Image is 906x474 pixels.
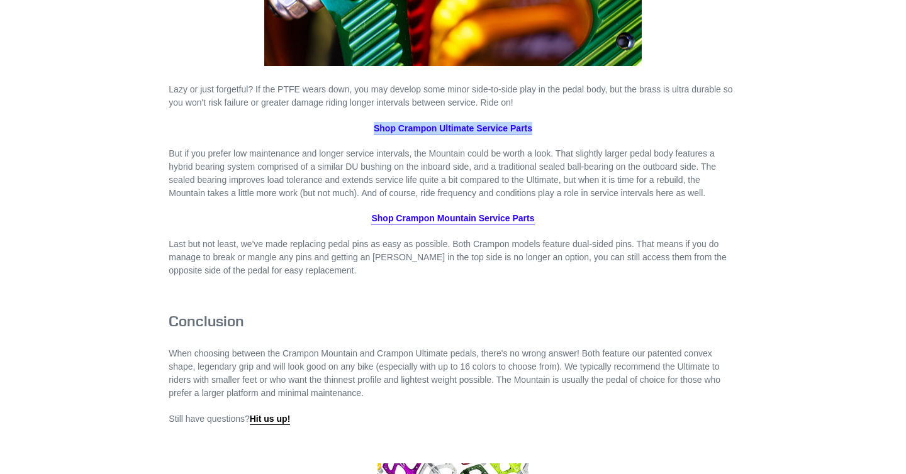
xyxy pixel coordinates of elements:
[169,70,737,109] p: Lazy or just forgetful? If the PTFE wears down, you may develop some minor side-to-side play in t...
[169,147,737,200] p: But if you prefer low maintenance and longer service intervals, the Mountain could be worth a loo...
[169,347,737,400] p: When choosing between the Crampon Mountain and Crampon Ultimate pedals, there's no wrong answer! ...
[169,312,737,330] h3: Conclusion
[169,238,737,277] p: Last but not least, we've made replacing pedal pins as easy as possible. Both Crampon models feat...
[250,414,291,425] a: Hit us up!
[371,213,534,224] a: Shop Crampon Mountain Service Parts
[374,123,532,135] a: Shop Crampon Ultimate Service Parts
[169,412,737,426] p: Still have questions?
[371,213,534,223] span: Shop Crampon Mountain Service Parts
[374,123,532,133] span: Shop Crampon Ultimate Service Parts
